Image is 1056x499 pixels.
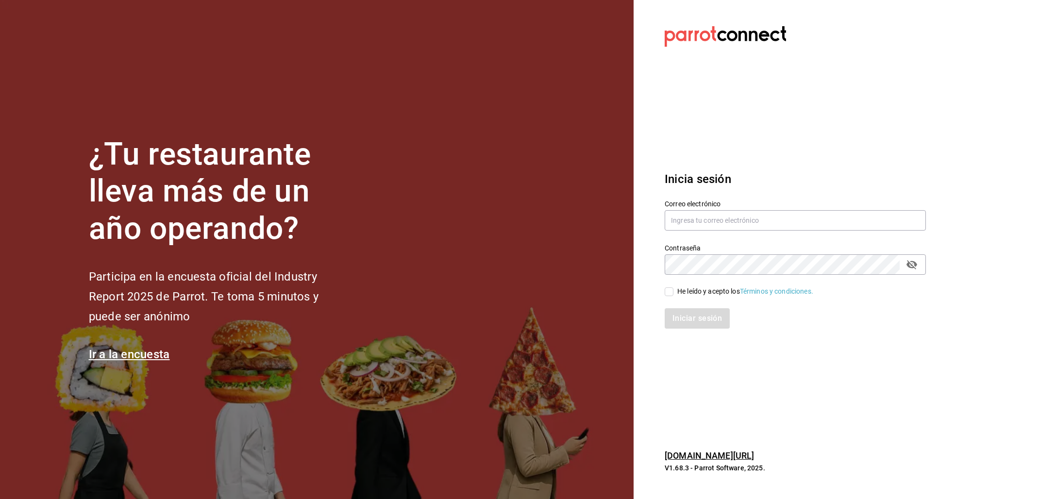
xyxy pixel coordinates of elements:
input: Ingresa tu correo electrónico [665,210,926,231]
label: Contraseña [665,244,926,251]
div: He leído y acepto los [677,286,813,297]
a: [DOMAIN_NAME][URL] [665,450,754,461]
a: Términos y condiciones. [740,287,813,295]
h3: Inicia sesión [665,170,926,188]
h2: Participa en la encuesta oficial del Industry Report 2025 de Parrot. Te toma 5 minutos y puede se... [89,267,351,326]
label: Correo electrónico [665,200,926,207]
a: Ir a la encuesta [89,348,170,361]
button: passwordField [904,256,920,273]
p: V1.68.3 - Parrot Software, 2025. [665,463,926,473]
h1: ¿Tu restaurante lleva más de un año operando? [89,136,351,248]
